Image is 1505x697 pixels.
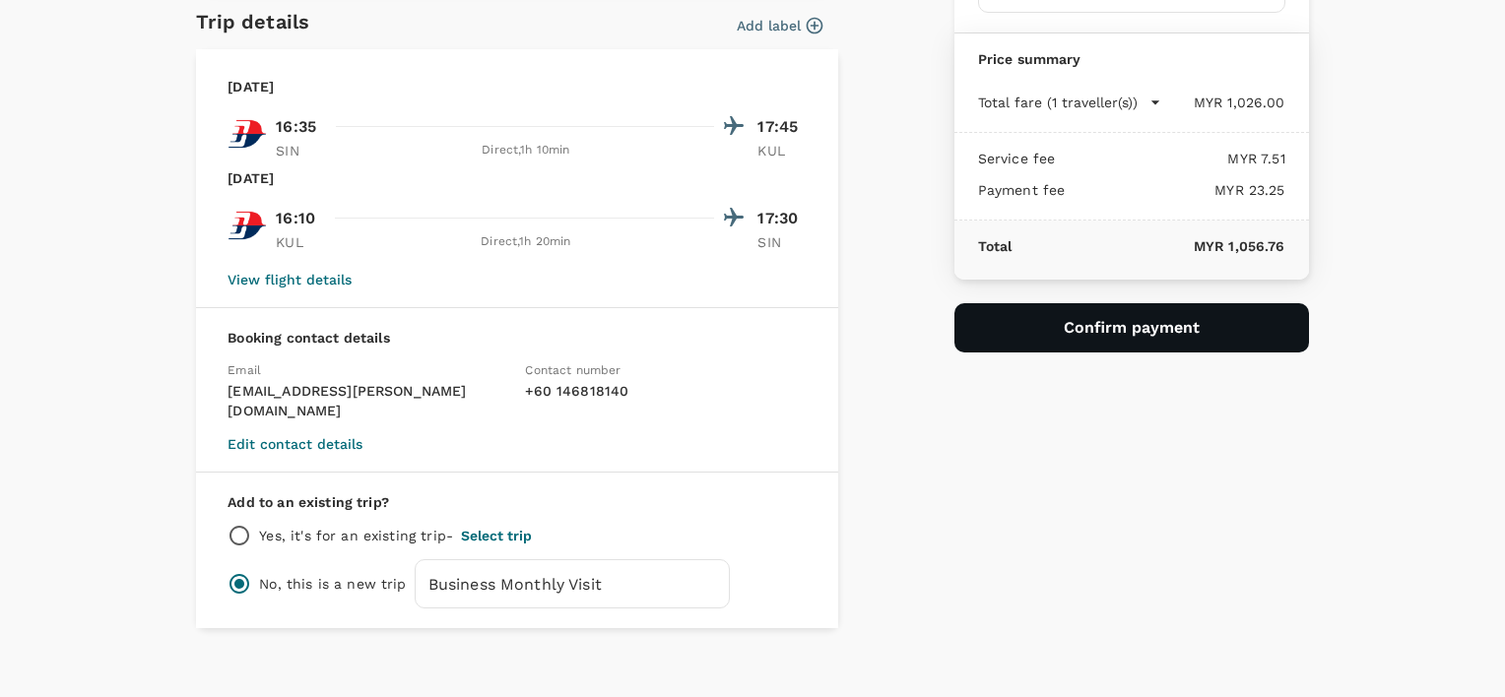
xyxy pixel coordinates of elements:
p: KUL [276,232,325,252]
p: Price summary [978,49,1285,69]
p: 17:30 [757,207,807,230]
p: Service fee [978,149,1056,168]
p: MYR 1,026.00 [1161,93,1285,112]
p: [DATE] [228,168,274,188]
p: Total fare (1 traveller(s)) [978,93,1138,112]
p: MYR 23.25 [1065,180,1284,200]
img: MH [228,206,267,245]
p: + 60 146818140 [525,381,807,401]
button: View flight details [228,272,352,287]
p: 17:45 [757,115,807,139]
button: Confirm payment [954,303,1309,352]
p: SIN [757,232,807,252]
p: MYR 1,056.76 [1012,236,1284,256]
p: Add to an existing trip? [228,492,807,512]
h6: Trip details [196,6,309,37]
div: Direct , 1h 10min [337,141,714,160]
button: Total fare (1 traveller(s)) [978,93,1161,112]
p: Total [978,236,1013,256]
p: [EMAIL_ADDRESS][PERSON_NAME][DOMAIN_NAME] [228,381,509,420]
button: Edit contact details [228,436,362,452]
p: SIN [276,141,325,160]
p: Yes, it's for an existing trip - [259,526,453,545]
button: Select trip [461,528,532,543]
p: Payment fee [978,180,1066,200]
p: 16:35 [276,115,316,139]
p: [DATE] [228,77,274,96]
p: KUL [757,141,807,160]
p: Booking contact details [228,328,807,348]
img: MH [228,114,267,154]
input: Trip to KUL (Default) [415,559,730,608]
button: Add label [737,16,822,35]
span: Email [228,363,261,377]
span: Contact number [525,363,621,377]
p: MYR 7.51 [1055,149,1284,168]
div: Direct , 1h 20min [337,232,714,252]
p: 16:10 [276,207,315,230]
p: No, this is a new trip [259,574,406,594]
